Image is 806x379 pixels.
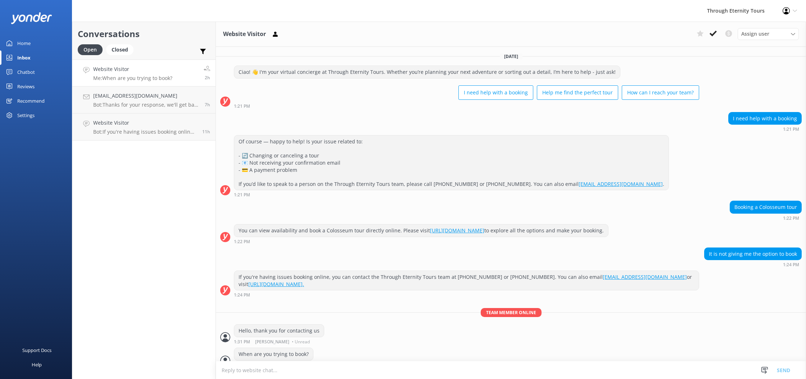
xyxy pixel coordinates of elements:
[78,27,210,41] h2: Conversations
[500,53,522,59] span: [DATE]
[234,239,608,244] div: Oct 01 2025 01:22pm (UTC +02:00) Europe/Amsterdam
[234,193,250,197] strong: 1:21 PM
[205,75,210,81] span: Oct 01 2025 01:32pm (UTC +02:00) Europe/Amsterdam
[783,216,799,220] strong: 1:22 PM
[22,343,51,357] div: Support Docs
[17,108,35,122] div: Settings
[234,271,699,290] div: If you're having issues booking online, you can contact the Through Eternity Tours team at [PHONE...
[458,85,533,100] button: I need help with a booking
[32,357,42,372] div: Help
[93,75,172,81] p: Me: When are you trying to book?
[729,112,801,125] div: I need help with a booking
[730,215,802,220] div: Oct 01 2025 01:22pm (UTC +02:00) Europe/Amsterdam
[78,44,103,55] div: Open
[704,262,802,267] div: Oct 01 2025 01:24pm (UTC +02:00) Europe/Amsterdam
[234,104,250,108] strong: 1:21 PM
[728,126,802,131] div: Oct 01 2025 01:21pm (UTC +02:00) Europe/Amsterdam
[783,127,799,131] strong: 1:21 PM
[234,103,699,108] div: Oct 01 2025 01:21pm (UTC +02:00) Europe/Amsterdam
[234,348,313,360] div: When are you trying to book?
[205,102,210,108] span: Oct 01 2025 08:37am (UTC +02:00) Europe/Amsterdam
[93,129,197,135] p: Bot: If you're having issues booking online, you can contact the Through Eternity Tours team at [...
[72,86,216,113] a: [EMAIL_ADDRESS][DOMAIN_NAME]Bot:Thanks for your response, we'll get back to you as soon as we can...
[223,30,266,39] h3: Website Visitor
[234,340,250,344] strong: 1:31 PM
[730,201,801,213] div: Booking a Colosseum tour
[783,263,799,267] strong: 1:24 PM
[234,135,669,190] div: Of course — happy to help! Is your issue related to: - 🔄 Changing or canceling a tour - 📧 Not rec...
[78,45,106,53] a: Open
[93,65,172,73] h4: Website Visitor
[234,66,620,78] div: Ciao! 👋 I'm your virtual concierge at Through Eternity Tours. Whether you’re planning your next a...
[248,281,304,287] a: [URL][DOMAIN_NAME].
[292,340,310,344] span: • Unread
[255,340,289,344] span: [PERSON_NAME]
[234,292,699,297] div: Oct 01 2025 01:24pm (UTC +02:00) Europe/Amsterdam
[234,339,324,344] div: Oct 01 2025 01:31pm (UTC +02:00) Europe/Amsterdam
[603,273,687,280] a: [EMAIL_ADDRESS][DOMAIN_NAME]
[17,36,31,50] div: Home
[17,65,35,79] div: Chatbot
[234,192,669,197] div: Oct 01 2025 01:21pm (UTC +02:00) Europe/Amsterdam
[430,227,484,234] a: [URL][DOMAIN_NAME]
[93,119,197,127] h4: Website Visitor
[234,240,250,244] strong: 1:22 PM
[72,113,216,141] a: Website VisitorBot:If you're having issues booking online, you can contact the Through Eternity T...
[93,92,199,100] h4: [EMAIL_ADDRESS][DOMAIN_NAME]
[234,224,608,237] div: You can view availability and book a Colosseum tour directly online. Please visit to explore all ...
[106,44,133,55] div: Closed
[741,30,769,38] span: Assign user
[17,79,35,94] div: Reviews
[579,180,663,187] a: [EMAIL_ADDRESS][DOMAIN_NAME]
[537,85,618,100] button: Help me find the perfect tour
[705,248,801,260] div: It is not giving me the option to book
[72,59,216,86] a: Website VisitorMe:When are you trying to book?2h
[481,308,542,317] span: Team member online
[234,293,250,297] strong: 1:24 PM
[738,28,799,40] div: Assign User
[622,85,699,100] button: How can I reach your team?
[234,325,324,337] div: Hello, thank you for contacting us
[17,50,31,65] div: Inbox
[11,12,52,24] img: yonder-white-logo.png
[106,45,137,53] a: Closed
[202,129,210,135] span: Oct 01 2025 04:34am (UTC +02:00) Europe/Amsterdam
[93,102,199,108] p: Bot: Thanks for your response, we'll get back to you as soon as we can during opening hours.
[17,94,45,108] div: Recommend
